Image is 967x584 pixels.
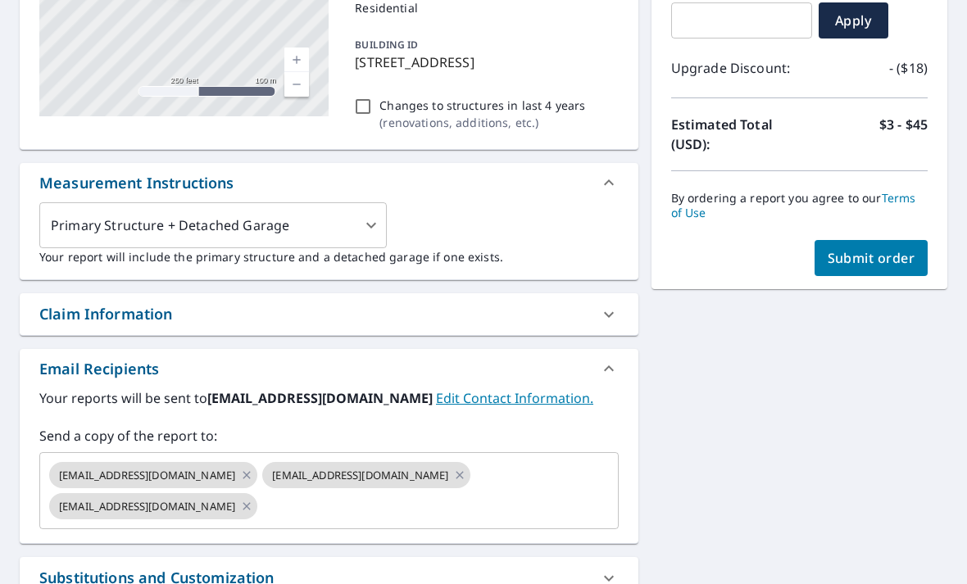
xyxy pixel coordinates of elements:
div: Email Recipients [39,358,159,380]
span: [EMAIL_ADDRESS][DOMAIN_NAME] [262,468,458,483]
div: Claim Information [20,293,638,335]
span: Apply [832,11,875,29]
label: Send a copy of the report to: [39,426,619,446]
button: Apply [819,2,888,38]
div: [EMAIL_ADDRESS][DOMAIN_NAME] [49,493,257,519]
div: [EMAIL_ADDRESS][DOMAIN_NAME] [49,462,257,488]
p: [STREET_ADDRESS] [355,52,611,72]
span: [EMAIL_ADDRESS][DOMAIN_NAME] [49,499,245,514]
b: [EMAIL_ADDRESS][DOMAIN_NAME] [207,389,436,407]
div: Claim Information [39,303,173,325]
span: [EMAIL_ADDRESS][DOMAIN_NAME] [49,468,245,483]
p: Estimated Total (USD): [671,115,800,154]
a: Current Level 17, Zoom Out [284,72,309,97]
p: Your report will include the primary structure and a detached garage if one exists. [39,248,619,265]
p: Upgrade Discount: [671,58,800,78]
button: Submit order [815,240,928,276]
p: By ordering a report you agree to our [671,191,928,220]
div: Primary Structure + Detached Garage [39,202,387,248]
p: - ($18) [889,58,928,78]
label: Your reports will be sent to [39,388,619,408]
div: Email Recipients [20,349,638,388]
div: Measurement Instructions [39,172,234,194]
p: Changes to structures in last 4 years [379,97,585,114]
a: Current Level 17, Zoom In [284,48,309,72]
p: $3 - $45 [879,115,928,154]
div: [EMAIL_ADDRESS][DOMAIN_NAME] [262,462,470,488]
a: Terms of Use [671,190,916,220]
a: EditContactInfo [436,389,593,407]
span: Submit order [828,249,915,267]
div: Measurement Instructions [20,163,638,202]
p: ( renovations, additions, etc. ) [379,114,585,131]
p: BUILDING ID [355,38,418,52]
